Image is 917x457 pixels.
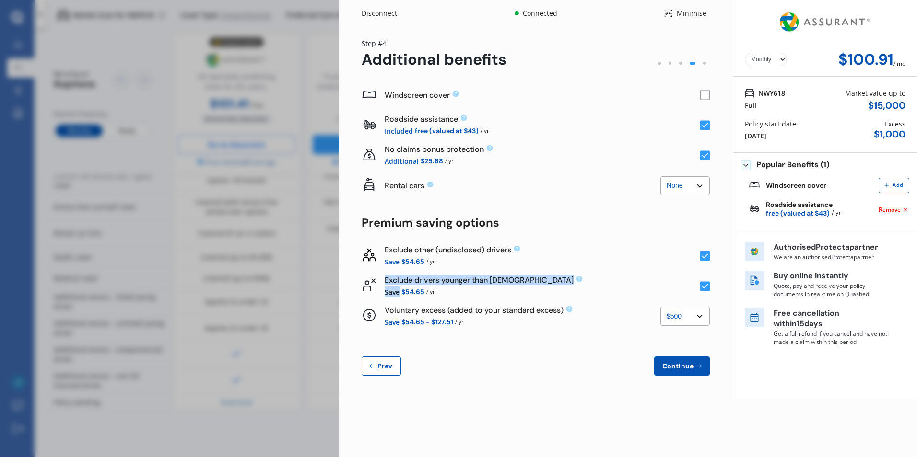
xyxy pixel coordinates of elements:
[385,144,700,154] div: No claims bonus protection
[891,183,905,188] span: Add
[385,286,400,297] span: Save
[884,119,905,129] div: Excess
[385,275,700,285] div: Exclude drivers younger than [DEMOGRAPHIC_DATA]
[521,9,559,18] div: Connected
[879,206,901,214] span: Remove
[401,317,453,328] span: $54.65 - $127.51
[362,216,710,229] div: Premium saving options
[362,38,506,48] div: Step # 4
[415,126,479,137] span: free (valued at $43)
[421,156,443,167] span: $25.88
[385,256,400,267] span: Save
[673,9,710,18] div: Minimise
[845,88,905,98] div: Market value up to
[455,317,464,328] span: / yr
[385,317,400,328] span: Save
[874,129,905,140] div: $ 1,000
[401,286,424,297] span: $54.65
[745,271,764,290] img: buy online icon
[774,282,889,298] p: Quote, pay and receive your policy documents in real-time on Quashed
[385,305,660,315] div: Voluntary excess (added to your standard excess)
[766,182,826,189] div: Windscreen cover
[774,271,889,282] p: Buy online instantly
[385,181,660,191] div: Rental cars
[401,256,424,267] span: $54.65
[426,256,435,267] span: / yr
[756,160,829,170] span: Popular Benefits (1)
[745,119,796,129] div: Policy start date
[774,308,889,330] p: Free cancellation within 15 days
[385,156,419,167] span: Additional
[766,208,830,218] span: free (valued at $43)
[660,362,695,370] span: Continue
[385,114,700,124] div: Roadside assistance
[745,242,764,261] img: insurer icon
[376,362,395,370] span: Prev
[745,308,764,327] img: free cancel icon
[385,90,700,100] div: Windscreen cover
[777,4,873,40] img: Assurant.png
[832,208,841,218] span: / yr
[745,131,766,141] div: [DATE]
[385,126,413,137] span: Included
[745,100,756,110] div: Full
[654,356,710,376] button: Continue
[362,356,401,376] button: Prev
[766,201,841,218] div: Roadside assistance
[481,126,489,137] span: / yr
[893,51,905,69] div: / mo
[758,88,785,98] span: NWY618
[774,330,889,346] p: Get a full refund if you cancel and have not made a claim within this period
[774,253,889,261] p: We are an authorised Protecta partner
[838,51,893,69] div: $100.91
[868,100,905,111] div: $ 15,000
[426,286,435,297] span: / yr
[362,51,506,69] div: Additional benefits
[385,245,700,255] div: Exclude other (undisclosed) drivers
[362,9,408,18] div: Disconnect
[445,156,454,167] span: / yr
[774,242,889,253] p: Authorised Protecta partner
